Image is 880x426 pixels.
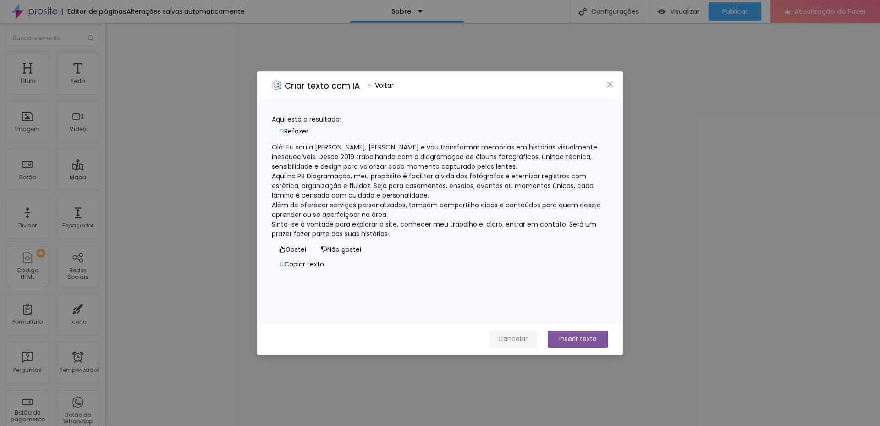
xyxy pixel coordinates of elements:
font: Inserir texto [559,334,597,343]
button: Cancelar [489,331,537,348]
span: não gosto [321,246,327,253]
font: Além de oferecer serviços personalizados, também compartilho dicas e conteúdos para quem deseja a... [272,200,603,219]
button: Copiar texto [272,257,331,272]
font: Cancelar [498,334,528,343]
font: Aqui está o resultado: [272,115,341,124]
font: Aqui no PB Diagramação, meu propósito é facilitar a vida dos fotógrafos e eternizar registros com... [272,172,595,200]
font: Não gostei [327,245,361,254]
span: fechar [606,81,614,88]
button: Inserir texto [548,331,608,348]
button: Voltar [364,79,398,92]
button: Fechar [605,79,615,89]
font: Sinta-se à vontade para explorar o site, conhecer meu trabalho e, claro, entrar em contato. Será ... [272,220,598,238]
button: Refazer [272,124,316,139]
font: Copiar texto [284,260,324,269]
button: Gostei [272,243,313,257]
font: Gostei [286,245,306,254]
span: como [279,246,286,253]
font: Olá! Eu sou a [PERSON_NAME], [PERSON_NAME] e vou transformar memórias em histórias visualmente in... [272,143,599,171]
button: Não gostei [313,243,368,257]
font: Voltar [375,81,394,90]
font: Criar texto com IA [285,80,360,91]
font: Refazer [284,127,308,136]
